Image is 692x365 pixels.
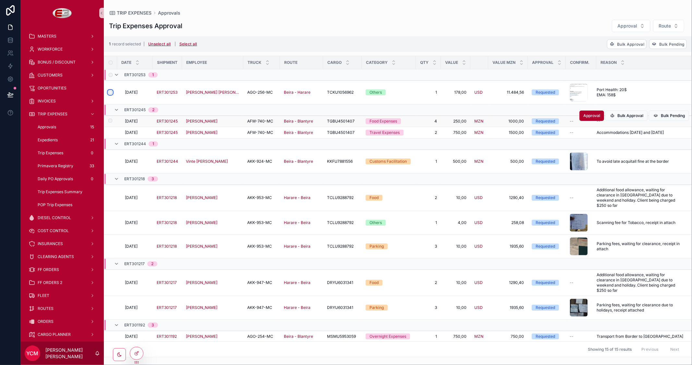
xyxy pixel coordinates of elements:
span: Trip Expenses Summary [38,189,82,194]
a: CUSTOMERS [25,69,100,81]
span: Bulk Approval [617,42,644,47]
div: Food [370,280,379,286]
a: Beira - Blantyre [284,119,319,124]
span: AKK-924-MC [247,159,272,164]
a: ERT301253 [157,90,178,95]
a: Requested [532,118,562,124]
a: AGO-256-MC [247,90,276,95]
span: 1290,40 [492,195,524,200]
a: [DATE] [125,244,149,249]
a: [DATE] [125,280,149,285]
span: Vinte [PERSON_NAME] [186,159,228,164]
span: -- [570,130,574,135]
span: 4,00 [445,220,467,225]
a: Beira - Harare [284,90,319,95]
a: [DATE] [125,90,149,95]
a: Others [366,220,412,226]
span: Trip Expenses [38,150,63,156]
span: TRIP EXPENSES [38,112,67,117]
a: Approvals [158,10,180,16]
a: AKK-953-MC [247,220,276,225]
a: FF ORDERS [25,264,100,276]
span: ERT301244 [124,141,146,147]
span: INSURANCES [38,241,63,246]
a: Requested [532,89,562,95]
span: Harare - Beira [284,220,310,225]
span: WORKFORCE [38,47,63,52]
a: [PERSON_NAME] [PERSON_NAME] [186,90,239,95]
a: Scanning fee for Tobacco, receipt in attach [597,220,683,225]
div: 15 [88,123,96,131]
img: App logo [53,8,72,18]
a: Harare - Beira [284,244,310,249]
span: Approvals [38,124,56,130]
a: ERT301218 [157,244,178,249]
a: ERT301217 [157,280,178,285]
span: [DATE] [125,119,138,124]
div: Parking [370,243,384,249]
a: 1 [420,90,437,95]
span: AFW-740-MC [247,130,273,135]
a: Parking fees, waiting for clearance, receipt in attach [597,241,683,252]
span: TRIP EXPENSES [117,10,152,16]
a: ERT301218 [157,220,178,225]
a: KKFU7881556 [327,159,358,164]
a: ERT301218 [157,195,178,200]
a: Daily PO Approvals0 [32,173,100,185]
div: Requested [536,220,555,226]
a: [PERSON_NAME] [186,130,239,135]
span: 178,00 [445,90,467,95]
a: MZN [474,159,483,164]
a: INVOICES [25,95,100,107]
span: 750,00 [445,130,467,135]
a: ERT301245 [157,119,178,124]
a: Requested [532,130,562,135]
a: USD [474,90,483,95]
span: 1500,00 [492,130,524,135]
a: DIESEL CONTROL [25,212,100,224]
span: ERT301218 [157,195,177,200]
a: Food [366,195,412,201]
a: Harare - Beira [284,195,319,200]
span: TCLU9288792 [327,220,354,225]
a: Beira - Blantyre [284,130,313,135]
a: 4 [420,119,437,124]
a: Beira - Blantyre [284,159,319,164]
a: Additional food allowance, waiting for clearance in [GEOGRAPHIC_DATA] due to weekend and holiday.... [597,187,683,208]
span: Accommodations [DATE] and [DATE] [597,130,664,135]
a: ERT301244 [157,159,178,164]
a: Requested [532,243,562,249]
div: Requested [536,195,555,201]
a: 11.484,56 [492,90,524,95]
a: 10,00 [445,195,467,200]
a: [DATE] [125,119,149,124]
span: [DATE] [125,220,138,225]
a: USD [474,244,483,249]
a: ERT301245 [157,130,178,135]
a: Beira - Blantyre [284,119,313,124]
span: 2 [420,130,437,135]
a: AKK-953-MC [247,195,276,200]
a: CLEARING AGENTS [25,251,100,263]
a: TRIP EXPENSES [109,10,152,16]
a: Vinte [PERSON_NAME] [186,159,239,164]
a: USD [474,220,483,225]
a: ERT301217 [157,280,177,285]
a: INSURANCES [25,238,100,250]
span: Bulk Approval [617,113,643,118]
a: AFW-740-MC [247,119,276,124]
a: 258,08 [492,220,524,225]
a: TGBU4501407 [327,130,358,135]
a: Beira - Blantyre [284,159,313,164]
